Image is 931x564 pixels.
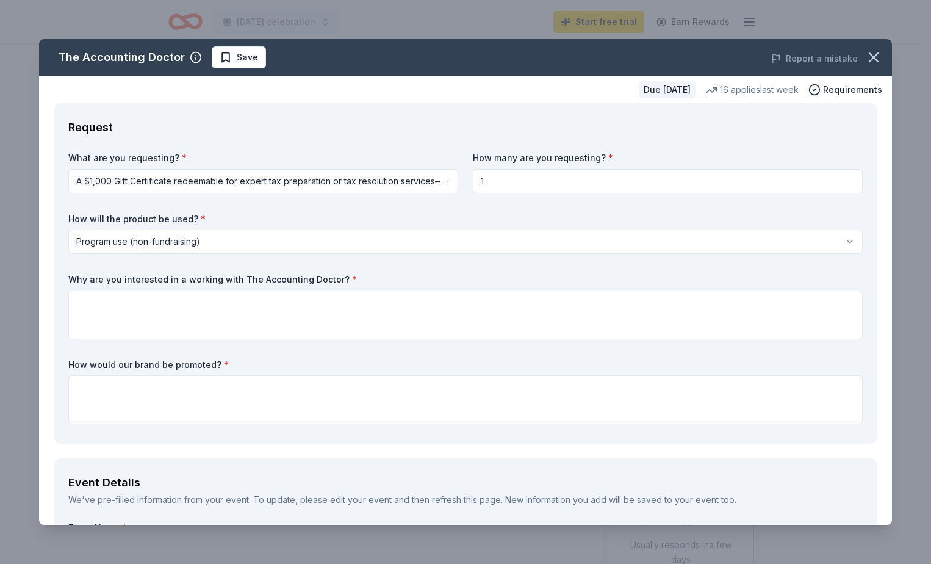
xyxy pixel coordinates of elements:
[771,51,858,66] button: Report a mistake
[68,213,863,225] label: How will the product be used?
[68,118,863,137] div: Request
[473,152,863,164] label: How many are you requesting?
[808,82,882,97] button: Requirements
[68,273,863,286] label: Why are you interested in a working with The Accounting Doctor?
[212,46,266,68] button: Save
[68,152,458,164] label: What are you requesting?
[237,50,258,65] span: Save
[639,81,696,98] div: Due [DATE]
[68,359,863,371] label: How would our brand be promoted?
[705,82,799,97] div: 16 applies last week
[68,473,863,493] div: Event Details
[59,48,185,67] div: The Accounting Doctor
[823,82,882,97] span: Requirements
[68,522,863,534] label: Event Name
[68,493,863,507] div: We've pre-filled information from your event. To update, please edit your event and then refresh ...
